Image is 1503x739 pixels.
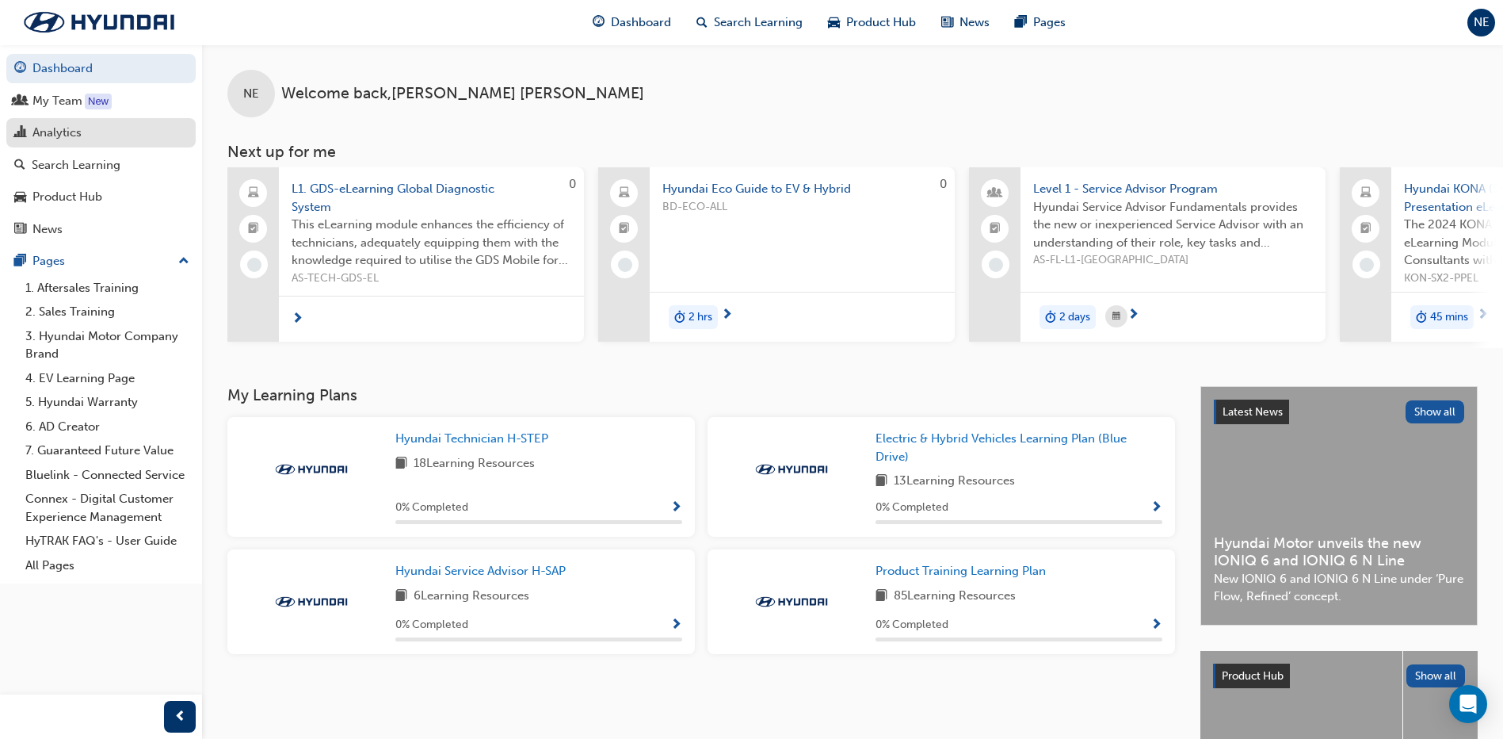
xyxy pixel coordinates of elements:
[875,499,948,517] span: 0 % Completed
[1474,13,1490,32] span: NE
[1150,618,1162,633] span: Show Progress
[846,13,916,32] span: Product Hub
[19,324,196,366] a: 3. Hyundai Motor Company Brand
[1406,664,1466,687] button: Show all
[1416,307,1427,327] span: duration-icon
[580,6,684,39] a: guage-iconDashboard
[1477,308,1489,323] span: next-icon
[14,223,26,237] span: news-icon
[875,430,1162,465] a: Electric & Hybrid Vehicles Learning Plan (Blue Drive)
[1214,400,1464,425] a: Latest NewsShow all
[6,182,196,212] a: Product Hub
[598,167,955,342] a: 0Hyundai Eco Guide to EV & HybridBD-ECO-ALLduration-icon2 hrs
[414,454,535,474] span: 18 Learning Resources
[268,461,355,477] img: Trak
[292,270,571,288] span: AS-TECH-GDS-EL
[674,307,685,327] span: duration-icon
[32,252,65,270] div: Pages
[875,431,1127,464] span: Electric & Hybrid Vehicles Learning Plan (Blue Drive)
[247,258,261,272] span: learningRecordVerb_NONE-icon
[395,562,572,580] a: Hyundai Service Advisor H-SAP
[619,219,630,239] span: booktick-icon
[1467,9,1495,36] button: NE
[395,430,555,448] a: Hyundai Technician H-STEP
[243,85,259,103] span: NE
[6,86,196,116] a: My Team
[1360,183,1371,204] span: laptop-icon
[1015,13,1027,33] span: pages-icon
[611,13,671,32] span: Dashboard
[1214,570,1464,606] span: New IONIQ 6 and IONIQ 6 N Line under ‘Pure Flow, Refined’ concept.
[6,51,196,247] button: DashboardMy TeamAnalyticsSearch LearningProduct HubNews
[19,553,196,578] a: All Pages
[941,13,953,33] span: news-icon
[1150,501,1162,515] span: Show Progress
[8,6,190,39] img: Trak
[19,463,196,488] a: Bluelink - Connected Service
[14,190,26,205] span: car-icon
[684,6,815,39] a: search-iconSearch Learning
[1045,307,1056,327] span: duration-icon
[14,62,26,76] span: guage-icon
[1360,219,1371,239] span: booktick-icon
[174,707,186,727] span: prev-icon
[569,177,576,191] span: 0
[32,188,102,206] div: Product Hub
[227,386,1175,404] h3: My Learning Plans
[1033,180,1313,198] span: Level 1 - Service Advisor Program
[696,13,708,33] span: search-icon
[894,587,1016,607] span: 85 Learning Resources
[748,461,835,477] img: Trak
[670,615,682,635] button: Show Progress
[1214,534,1464,570] span: Hyundai Motor unveils the new IONIQ 6 and IONIQ 6 N Line
[292,180,571,216] span: L1. GDS-eLearning Global Diagnostic System
[1449,685,1487,723] div: Open Intercom Messenger
[6,54,196,83] a: Dashboard
[202,143,1503,161] h3: Next up for me
[395,431,548,446] span: Hyundai Technician H-STEP
[14,255,26,269] span: pages-icon
[1430,308,1468,327] span: 45 mins
[1112,307,1120,327] span: calendar-icon
[6,118,196,147] a: Analytics
[395,587,407,607] span: book-icon
[828,13,840,33] span: car-icon
[6,247,196,276] button: Pages
[227,167,584,342] a: 0L1. GDS-eLearning Global Diagnostic SystemThis eLearning module enhances the efficiency of techn...
[19,276,196,301] a: 1. Aftersales Training
[670,498,682,518] button: Show Progress
[940,177,947,191] span: 0
[670,501,682,515] span: Show Progress
[689,308,712,327] span: 2 hrs
[748,594,835,610] img: Trak
[32,124,82,142] div: Analytics
[1059,308,1090,327] span: 2 days
[85,94,112,109] div: Tooltip anchor
[292,312,303,327] span: next-icon
[32,156,120,174] div: Search Learning
[1222,669,1284,683] span: Product Hub
[670,618,682,633] span: Show Progress
[248,219,259,239] span: booktick-icon
[894,472,1015,492] span: 13 Learning Resources
[178,251,189,272] span: up-icon
[19,415,196,439] a: 6. AD Creator
[593,13,605,33] span: guage-icon
[875,472,887,492] span: book-icon
[875,616,948,634] span: 0 % Completed
[19,366,196,391] a: 4. EV Learning Page
[14,94,26,109] span: people-icon
[19,300,196,324] a: 2. Sales Training
[662,180,942,198] span: Hyundai Eco Guide to EV & Hybrid
[990,183,1001,204] span: people-icon
[395,499,468,517] span: 0 % Completed
[248,183,259,204] span: laptop-icon
[662,198,942,216] span: BD-ECO-ALL
[989,258,1003,272] span: learningRecordVerb_NONE-icon
[268,594,355,610] img: Trak
[1033,13,1066,32] span: Pages
[32,220,63,239] div: News
[815,6,929,39] a: car-iconProduct Hub
[929,6,1002,39] a: news-iconNews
